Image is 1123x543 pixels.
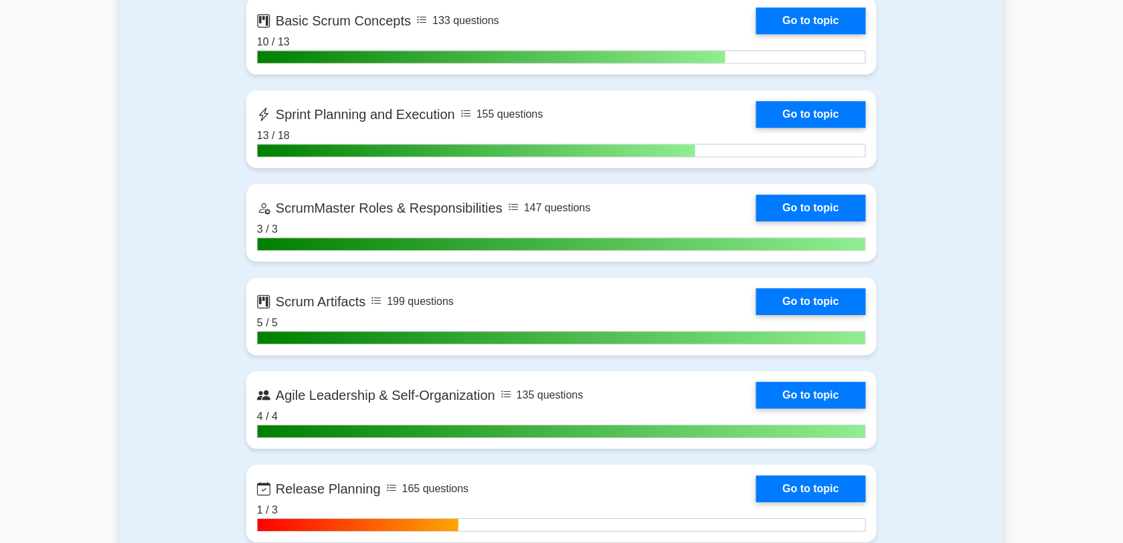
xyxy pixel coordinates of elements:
a: Go to topic [756,288,866,315]
a: Go to topic [756,382,866,409]
a: Go to topic [756,475,866,502]
a: Go to topic [756,195,866,221]
a: Go to topic [756,101,866,128]
a: Go to topic [756,7,866,34]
